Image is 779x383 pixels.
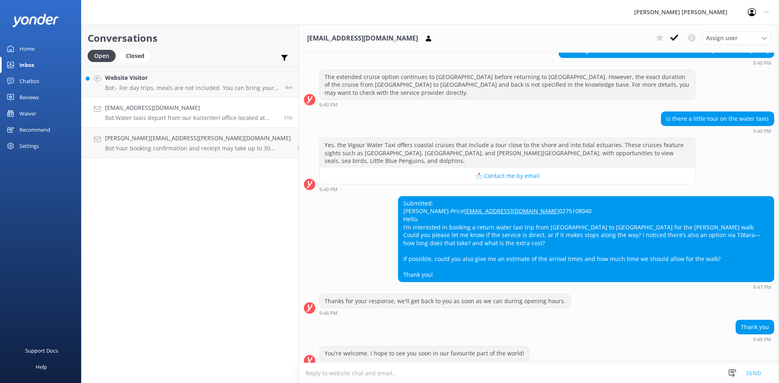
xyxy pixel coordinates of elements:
[320,168,695,184] button: 📩 Contact me by email
[105,84,279,92] p: Bot: - For day trips, meals are not included. You can bring your own food or order a picnic lunch...
[105,134,291,143] h4: [PERSON_NAME][EMAIL_ADDRESS][PERSON_NAME][DOMAIN_NAME]
[120,51,155,60] a: Closed
[320,70,695,100] div: The extended cruise option continues to [GEOGRAPHIC_DATA] before returning to [GEOGRAPHIC_DATA]. ...
[12,14,59,27] img: yonder-white-logo.png
[82,67,299,97] a: Website VisitorBot:- For day trips, meals are not included. You can bring your own food or order ...
[285,84,293,91] span: Sep 18 2025 09:32am (UTC +12:00) Pacific/Auckland
[319,187,338,192] strong: 9:40 PM
[320,347,529,360] div: You're welcome. I hope to see you soon in our favourite part of the world!
[559,60,774,66] div: Sep 17 2025 09:40pm (UTC +12:00) Pacific/Auckland
[464,207,559,215] a: [EMAIL_ADDRESS][DOMAIN_NAME]
[319,311,338,316] strong: 9:48 PM
[36,359,47,375] div: Help
[105,103,278,112] h4: [EMAIL_ADDRESS][DOMAIN_NAME]
[120,50,151,62] div: Closed
[398,284,774,290] div: Sep 17 2025 09:47pm (UTC +12:00) Pacific/Auckland
[284,114,293,121] span: Sep 17 2025 09:48pm (UTC +12:00) Pacific/Auckland
[88,51,120,60] a: Open
[19,57,34,73] div: Inbox
[753,61,771,66] strong: 9:40 PM
[320,294,570,308] div: Thanks for your response, we'll get back to you as soon as we can during opening hours.
[297,145,303,152] span: Sep 16 2025 05:14pm (UTC +12:00) Pacific/Auckland
[105,73,279,82] h4: Website Visitor
[319,310,571,316] div: Sep 17 2025 09:48pm (UTC +12:00) Pacific/Auckland
[706,34,738,43] span: Assign user
[105,145,291,152] p: Bot: Your booking confirmation and receipt may take up to 30 minutes to reach your email inbox. C...
[19,73,39,89] div: Chatbot
[25,342,58,359] div: Support Docs
[319,186,695,192] div: Sep 17 2025 09:40pm (UTC +12:00) Pacific/Auckland
[82,128,299,158] a: [PERSON_NAME][EMAIL_ADDRESS][PERSON_NAME][DOMAIN_NAME]Bot:Your booking confirmation and receipt m...
[319,102,695,107] div: Sep 17 2025 09:40pm (UTC +12:00) Pacific/Auckland
[753,129,771,134] strong: 9:40 PM
[753,285,771,290] strong: 9:47 PM
[88,30,293,46] h2: Conversations
[753,337,771,342] strong: 9:48 PM
[319,103,338,107] strong: 9:40 PM
[661,112,774,126] div: is there a little tour on the water taxis
[19,122,50,138] div: Recommend
[320,138,695,168] div: Yes, the Vigour Water Taxi offers coastal cruises that include a tour close to the shore and into...
[19,41,34,57] div: Home
[19,89,39,105] div: Reviews
[19,138,39,154] div: Settings
[307,33,418,44] h3: [EMAIL_ADDRESS][DOMAIN_NAME]
[105,114,278,122] p: Bot: Water taxis depart from our Kaiteriteri office located at [STREET_ADDRESS][PERSON_NAME].
[736,336,774,342] div: Sep 17 2025 09:48pm (UTC +12:00) Pacific/Auckland
[398,197,774,282] div: Submitted: [PERSON_NAME]-Price 0275108040 Hello, I’m interested in booking a return water taxi tr...
[19,105,36,122] div: Waiver
[88,50,116,62] div: Open
[736,320,774,334] div: Thank you
[702,32,771,45] div: Assign User
[82,97,299,128] a: [EMAIL_ADDRESS][DOMAIN_NAME]Bot:Water taxis depart from our Kaiteriteri office located at [STREET...
[661,128,774,134] div: Sep 17 2025 09:40pm (UTC +12:00) Pacific/Auckland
